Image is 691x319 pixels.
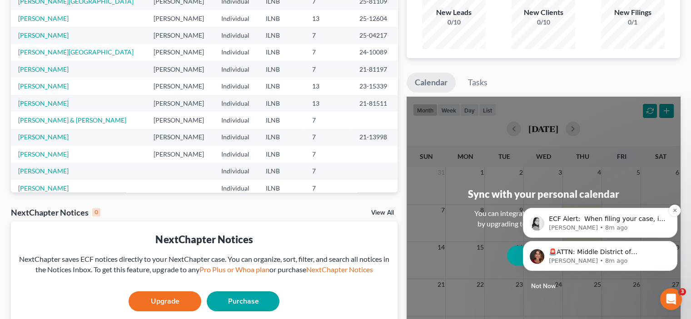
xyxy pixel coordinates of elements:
td: 25-04217 [352,27,398,44]
iframe: Intercom notifications message [509,150,691,285]
td: ILNB [259,78,305,94]
div: 0/10 [512,18,575,27]
td: 7 [305,146,352,162]
td: ILNB [259,112,305,128]
td: ILNB [259,180,305,196]
td: ILNB [259,163,305,180]
span: 3 [679,288,686,295]
td: [PERSON_NAME] [146,10,214,27]
a: View All [371,210,394,216]
td: 21-13998 [352,129,398,146]
td: 7 [305,129,352,146]
div: NextChapter Notices [11,207,100,218]
a: [PERSON_NAME] [18,150,69,158]
a: [PERSON_NAME][GEOGRAPHIC_DATA] [18,48,134,56]
td: [PERSON_NAME] [146,112,214,128]
td: ILNB [259,44,305,61]
td: 24-10089 [352,44,398,61]
a: Pro Plus or Whoa plan [199,265,269,274]
td: 7 [305,61,352,78]
div: NextChapter saves ECF notices directly to your NextChapter case. You can organize, sort, filter, ... [18,254,390,275]
td: 7 [305,44,352,61]
a: [PERSON_NAME] & [PERSON_NAME] [18,116,126,124]
td: [PERSON_NAME] [146,61,214,78]
a: [PERSON_NAME] [18,184,69,192]
td: [PERSON_NAME] [146,27,214,44]
a: [PERSON_NAME] [18,133,69,141]
td: Individual [214,180,259,196]
td: 7 [305,27,352,44]
td: Individual [214,10,259,27]
td: [PERSON_NAME] [146,129,214,146]
div: Sync with your personal calendar [467,187,619,201]
td: 7 [305,163,352,180]
a: [PERSON_NAME] [18,167,69,175]
td: 25-12604 [352,10,398,27]
td: [PERSON_NAME] [146,44,214,61]
td: ILNB [259,95,305,112]
td: 7 [305,112,352,128]
td: Individual [214,27,259,44]
div: 0 [92,208,100,216]
a: [PERSON_NAME] [18,82,69,90]
a: Upgrade [129,291,201,311]
td: 21-81197 [352,61,398,78]
td: [PERSON_NAME] [146,78,214,94]
div: New Filings [601,7,665,18]
td: ILNB [259,61,305,78]
td: 13 [305,10,352,27]
td: ILNB [259,129,305,146]
td: 21-81511 [352,95,398,112]
td: Individual [214,129,259,146]
a: NextChapter Notices [306,265,373,274]
div: New Leads [422,7,486,18]
td: 13 [305,95,352,112]
td: Individual [214,44,259,61]
div: 0/10 [422,18,486,27]
div: You can integrate with Google, Outlook, iCal by upgrading to any [471,208,616,229]
td: Individual [214,61,259,78]
td: Individual [214,95,259,112]
td: 13 [305,78,352,94]
td: ILNB [259,10,305,27]
a: Purchase [207,291,279,311]
button: Not now [507,277,580,295]
div: 0/1 [601,18,665,27]
td: 7 [305,180,352,196]
td: Individual [214,112,259,128]
td: ILNB [259,27,305,44]
td: [PERSON_NAME] [146,146,214,162]
a: [PERSON_NAME] [18,15,69,22]
iframe: Intercom live chat [660,288,682,310]
a: Calendar [407,73,456,93]
a: [PERSON_NAME] [18,31,69,39]
td: 23-15339 [352,78,398,94]
td: Individual [214,78,259,94]
a: Upgrade [507,245,580,265]
div: NextChapter Notices [18,232,390,246]
a: Tasks [460,73,496,93]
td: Individual [214,146,259,162]
td: Individual [214,163,259,180]
td: ILNB [259,146,305,162]
a: [PERSON_NAME] [18,99,69,107]
a: [PERSON_NAME] [18,65,69,73]
div: New Clients [512,7,575,18]
td: [PERSON_NAME] [146,95,214,112]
